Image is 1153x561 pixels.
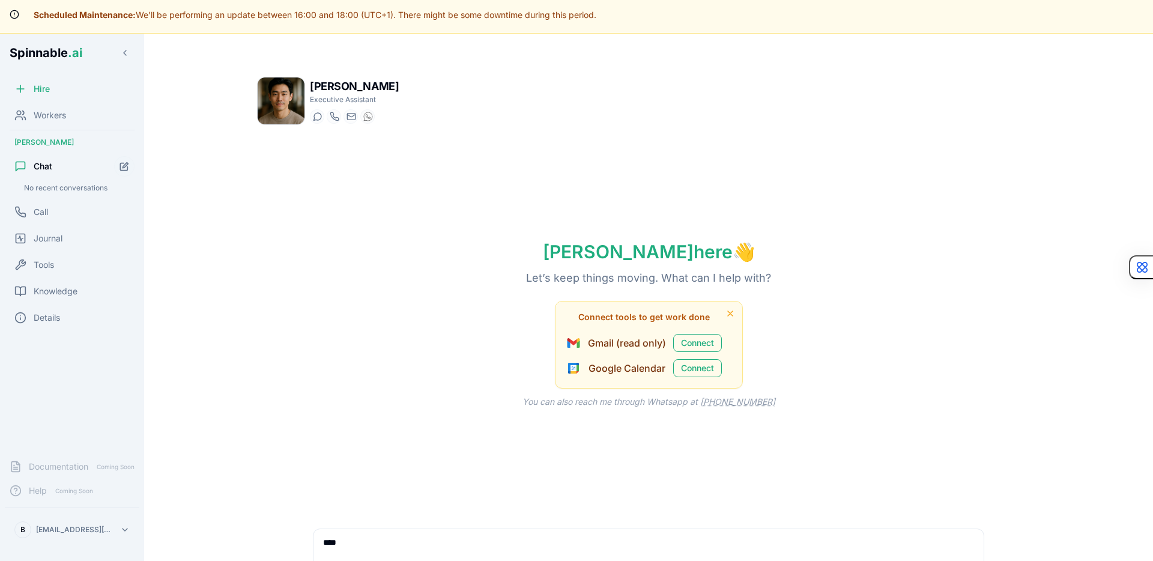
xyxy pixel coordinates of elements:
span: Journal [34,232,62,244]
div: No recent conversations [19,181,135,195]
a: [PHONE_NUMBER] [700,396,775,407]
span: Google Calendar [588,361,666,375]
h1: [PERSON_NAME] [310,78,399,95]
img: WhatsApp [363,112,373,121]
span: Tools [34,259,54,271]
div: We'll be performing an update between 16:00 and 18:00 (UTC+1). There might be some downtime durin... [17,10,596,20]
button: Dismiss tool suggestions [723,306,737,321]
span: Chat [34,160,52,172]
span: .ai [68,46,82,60]
button: Connect [673,359,722,377]
span: Workers [34,109,66,121]
button: Connect [673,334,722,352]
img: Peter Tan [258,77,304,124]
span: wave [733,241,755,262]
span: Documentation [29,461,88,473]
span: Hire [34,83,50,95]
span: Knowledge [34,285,77,297]
p: [EMAIL_ADDRESS][DOMAIN_NAME] [36,525,115,535]
button: WhatsApp [360,109,375,124]
span: Gmail (read only) [588,336,666,350]
span: Coming Soon [52,485,97,497]
p: You can also reach me through Whatsapp at [503,396,794,408]
button: Start a chat with Peter Tan [310,109,324,124]
img: Google Calendar [566,361,581,375]
img: Gmail (read only) [566,336,581,350]
h1: [PERSON_NAME] here [524,241,774,262]
p: Executive Assistant [310,95,399,105]
span: Spinnable [10,46,82,60]
button: Start a call with Peter Tan [327,109,341,124]
span: Call [34,206,48,218]
button: Start new chat [114,156,135,177]
span: Help [29,485,47,497]
button: B[EMAIL_ADDRESS][DOMAIN_NAME] [10,518,135,542]
p: Let’s keep things moving. What can I help with? [507,270,790,287]
span: B [20,525,25,535]
span: Details [34,312,60,324]
div: [PERSON_NAME] [5,133,139,152]
button: Send email to peter@getspinnable.ai [343,109,358,124]
span: Coming Soon [93,461,138,473]
strong: Scheduled Maintenance: [34,10,136,20]
span: Connect tools to get work done [578,311,710,323]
